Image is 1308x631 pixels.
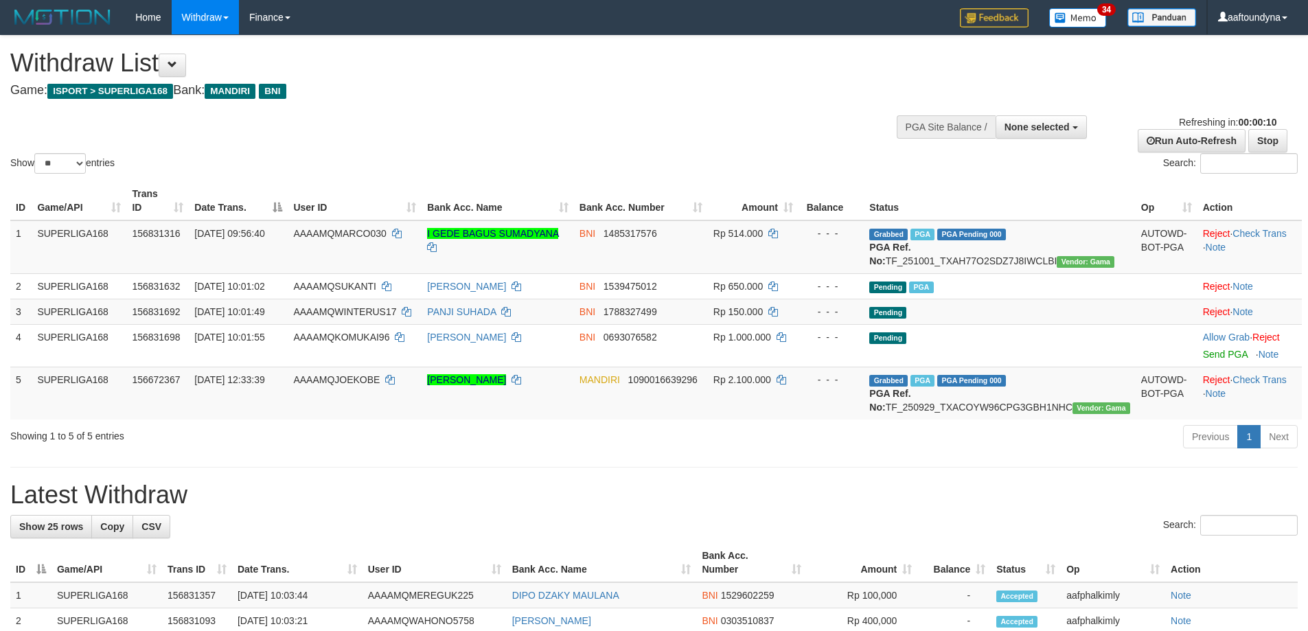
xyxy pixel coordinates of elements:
[1097,3,1116,16] span: 34
[51,582,162,608] td: SUPERLIGA168
[721,590,775,601] span: Copy 1529602259 to clipboard
[10,543,51,582] th: ID: activate to sort column descending
[580,374,620,385] span: MANDIRI
[32,367,126,420] td: SUPERLIGA168
[47,84,173,99] span: ISPORT > SUPERLIGA168
[996,616,1037,628] span: Accepted
[799,181,864,220] th: Balance
[1179,117,1276,128] span: Refreshing in:
[996,590,1037,602] span: Accepted
[232,582,363,608] td: [DATE] 10:03:44
[1252,332,1280,343] a: Reject
[259,84,286,99] span: BNI
[189,181,288,220] th: Date Trans.: activate to sort column descending
[32,181,126,220] th: Game/API: activate to sort column ascending
[293,281,376,292] span: AAAAMQSUKANTI
[807,582,917,608] td: Rp 100,000
[10,153,115,174] label: Show entries
[162,543,232,582] th: Trans ID: activate to sort column ascending
[32,324,126,367] td: SUPERLIGA168
[991,543,1061,582] th: Status: activate to sort column ascending
[1232,228,1287,239] a: Check Trans
[10,220,32,274] td: 1
[702,615,718,626] span: BNI
[10,481,1298,509] h1: Latest Withdraw
[293,332,389,343] span: AAAAMQKOMUKAI96
[32,220,126,274] td: SUPERLIGA168
[507,543,697,582] th: Bank Acc. Name: activate to sort column ascending
[10,49,858,77] h1: Withdraw List
[10,367,32,420] td: 5
[194,228,264,239] span: [DATE] 09:56:40
[708,181,799,220] th: Amount: activate to sort column ascending
[427,228,558,239] a: I GEDE BAGUS SUMADYANA
[604,281,657,292] span: Copy 1539475012 to clipboard
[869,229,908,240] span: Grabbed
[869,307,906,319] span: Pending
[1206,242,1226,253] a: Note
[132,228,180,239] span: 156831316
[512,615,591,626] a: [PERSON_NAME]
[1171,590,1191,601] a: Note
[804,227,858,240] div: - - -
[1136,220,1197,274] td: AUTOWD-BOT-PGA
[1197,181,1302,220] th: Action
[10,515,92,538] a: Show 25 rows
[869,242,910,266] b: PGA Ref. No:
[162,582,232,608] td: 156831357
[293,228,386,239] span: AAAAMQMARCO030
[960,8,1029,27] img: Feedback.jpg
[713,228,763,239] span: Rp 514.000
[10,324,32,367] td: 4
[917,543,991,582] th: Balance: activate to sort column ascending
[1061,582,1165,608] td: aafphalkimly
[937,375,1006,387] span: PGA Pending
[32,299,126,324] td: SUPERLIGA168
[1072,402,1130,414] span: Vendor URL: https://trx31.1velocity.biz
[604,228,657,239] span: Copy 1485317576 to clipboard
[32,273,126,299] td: SUPERLIGA168
[1232,281,1253,292] a: Note
[1200,153,1298,174] input: Search:
[232,543,363,582] th: Date Trans.: activate to sort column ascending
[713,306,763,317] span: Rp 150.000
[1237,425,1261,448] a: 1
[804,373,858,387] div: - - -
[293,306,396,317] span: AAAAMQWINTERUS17
[34,153,86,174] select: Showentries
[1200,515,1298,536] input: Search:
[1203,349,1248,360] a: Send PGA
[1203,281,1230,292] a: Reject
[1163,153,1298,174] label: Search:
[427,306,496,317] a: PANJI SUHADA
[10,299,32,324] td: 3
[1259,349,1279,360] a: Note
[1136,367,1197,420] td: AUTOWD-BOT-PGA
[293,374,380,385] span: AAAAMQJOEKOBE
[869,332,906,344] span: Pending
[10,84,858,97] h4: Game: Bank:
[696,543,807,582] th: Bank Acc. Number: activate to sort column ascending
[1138,129,1246,152] a: Run Auto-Refresh
[512,590,619,601] a: DIPO DZAKY MAULANA
[427,374,506,385] a: [PERSON_NAME]
[1061,543,1165,582] th: Op: activate to sort column ascending
[132,374,180,385] span: 156672367
[1238,117,1276,128] strong: 00:00:10
[427,332,506,343] a: [PERSON_NAME]
[937,229,1006,240] span: PGA Pending
[721,615,775,626] span: Copy 0303510837 to clipboard
[1232,306,1253,317] a: Note
[1049,8,1107,27] img: Button%20Memo.svg
[869,375,908,387] span: Grabbed
[422,181,573,220] th: Bank Acc. Name: activate to sort column ascending
[713,374,771,385] span: Rp 2.100.000
[804,330,858,344] div: - - -
[604,306,657,317] span: Copy 1788327499 to clipboard
[1057,256,1114,268] span: Vendor URL: https://trx31.1velocity.biz
[910,229,934,240] span: Marked by aafchhiseyha
[1127,8,1196,27] img: panduan.png
[804,279,858,293] div: - - -
[1183,425,1238,448] a: Previous
[574,181,708,220] th: Bank Acc. Number: activate to sort column ascending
